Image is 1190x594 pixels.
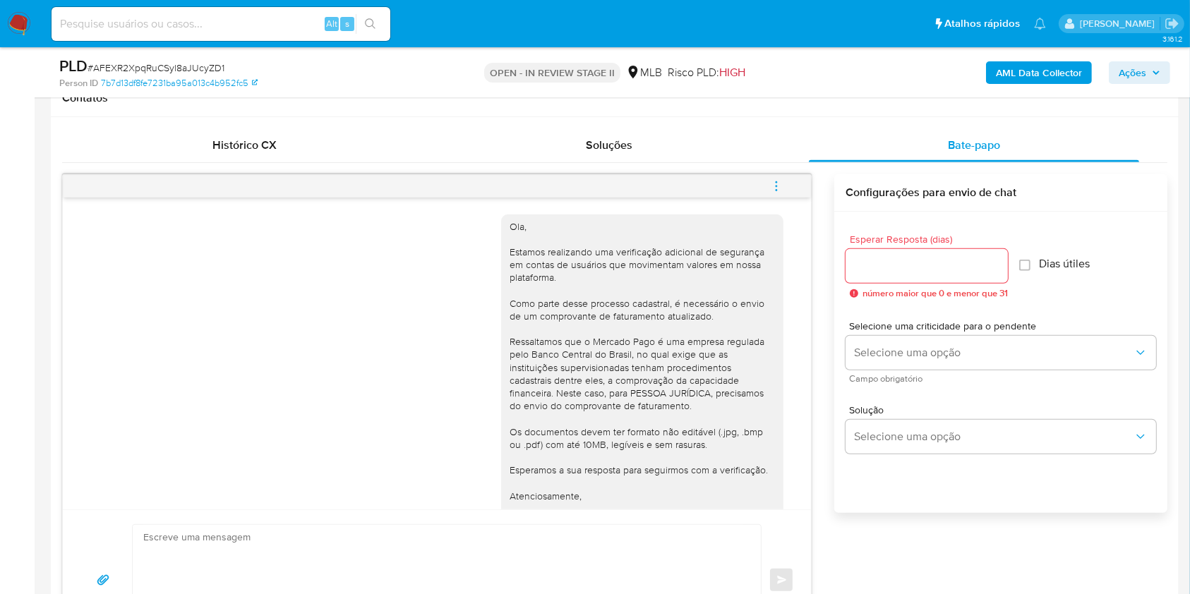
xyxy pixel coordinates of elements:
[846,186,1156,200] h3: Configurações para envio de chat
[846,420,1156,454] button: Selecione uma opção
[212,137,277,153] span: Histórico CX
[849,375,1160,382] span: Campo obrigatório
[1034,18,1046,30] a: Notificações
[88,61,224,75] span: # AFEXR2XpqRuCSyl8aJUcyZD1
[62,91,1167,105] h1: Contatos
[849,321,1160,331] span: Selecione uma criticidade para o pendente
[944,16,1020,31] span: Atalhos rápidos
[854,346,1134,360] span: Selecione uma opção
[59,54,88,77] b: PLD
[345,17,349,30] span: s
[59,77,98,90] b: Person ID
[854,430,1134,444] span: Selecione uma opção
[1165,16,1179,31] a: Sair
[850,234,1012,245] span: Esperar Resposta (dias)
[626,65,662,80] div: MLB
[846,257,1008,275] input: days_to_wait
[846,336,1156,370] button: Selecione uma opção
[863,289,1008,298] span: número maior que 0 e menor que 31
[996,61,1082,84] b: AML Data Collector
[586,137,632,153] span: Soluções
[484,63,620,83] p: OPEN - IN REVIEW STAGE II
[1019,260,1030,271] input: Dias útiles
[1080,17,1160,30] p: ana.conceicao@mercadolivre.com
[326,17,337,30] span: Alt
[1119,61,1146,84] span: Ações
[719,64,745,80] span: HIGH
[753,169,800,203] button: menu-action
[948,137,1000,153] span: Bate-papo
[849,405,1160,415] span: Solução
[668,65,745,80] span: Risco PLD:
[986,61,1092,84] button: AML Data Collector
[101,77,258,90] a: 7b7d13df8fe7231ba95a013c4b952fc5
[52,15,390,33] input: Pesquise usuários ou casos...
[1039,257,1090,271] span: Dias útiles
[1109,61,1170,84] button: Ações
[1162,33,1183,44] span: 3.161.2
[510,220,775,554] div: Ola, Estamos realizando uma verificação adicional de segurança em contas de usuários que moviment...
[356,14,385,34] button: search-icon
